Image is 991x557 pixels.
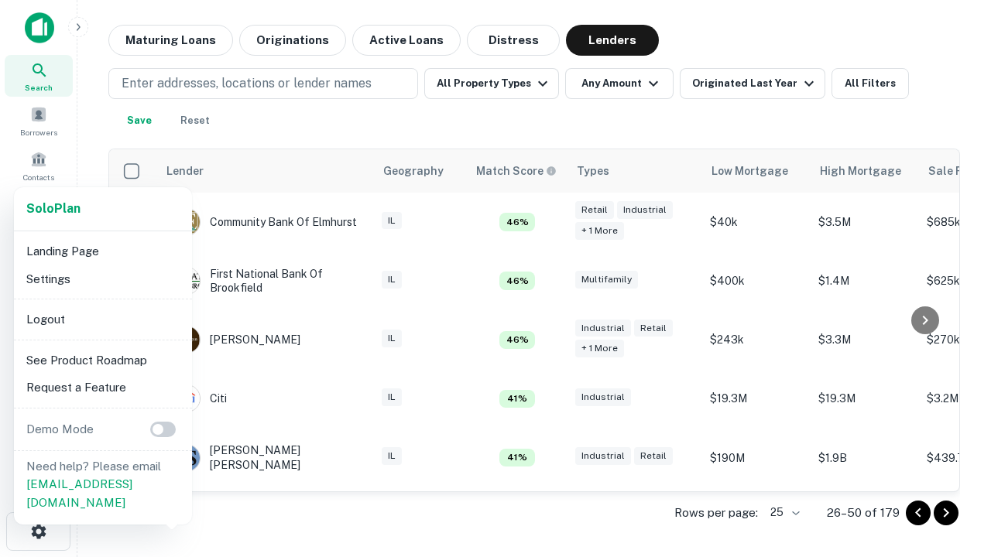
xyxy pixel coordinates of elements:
[20,306,186,333] li: Logout
[26,477,132,509] a: [EMAIL_ADDRESS][DOMAIN_NAME]
[914,384,991,458] iframe: Chat Widget
[20,347,186,374] li: See Product Roadmap
[26,201,81,216] strong: Solo Plan
[20,420,100,439] p: Demo Mode
[26,457,180,512] p: Need help? Please email
[20,374,186,402] li: Request a Feature
[20,237,186,265] li: Landing Page
[26,200,81,218] a: SoloPlan
[20,265,186,293] li: Settings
